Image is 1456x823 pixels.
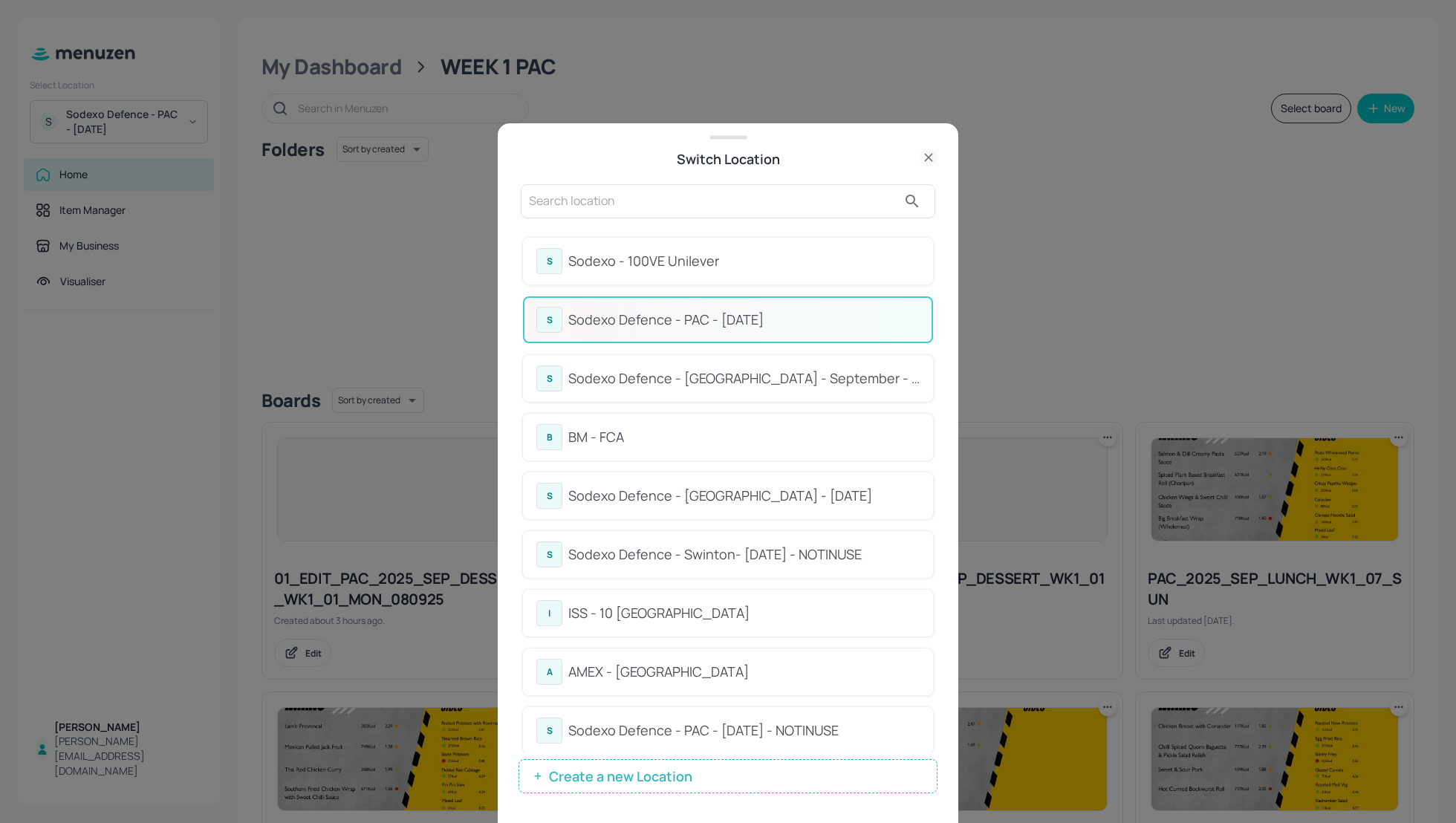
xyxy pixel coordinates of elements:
[568,662,920,682] div: AMEX - [GEOGRAPHIC_DATA]
[568,486,920,506] div: Sodexo Defence - [GEOGRAPHIC_DATA] - [DATE]
[568,368,920,388] div: Sodexo Defence - [GEOGRAPHIC_DATA] - September - 2025
[568,427,920,447] div: BM - FCA
[542,769,700,784] span: Create a new Location
[568,720,920,741] div: Sodexo Defence - PAC - [DATE] - NOTINUSE
[536,718,562,744] div: S
[536,483,562,509] div: S
[536,424,562,450] div: B
[529,189,897,213] input: Search location
[568,544,920,565] div: Sodexo Defence - Swinton- [DATE] - NOTINUSE
[536,541,562,567] div: S
[568,603,920,623] div: ISS - 10 [GEOGRAPHIC_DATA]
[536,600,562,626] div: I
[536,365,562,391] div: S
[536,248,562,274] div: S
[519,149,937,169] div: Switch Location
[568,251,920,271] div: Sodexo - 100VE Unilever
[536,659,562,685] div: A
[568,310,920,330] div: Sodexo Defence - PAC - [DATE]
[897,186,927,216] button: search
[536,307,562,333] div: S
[519,759,937,793] button: Create a new Location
